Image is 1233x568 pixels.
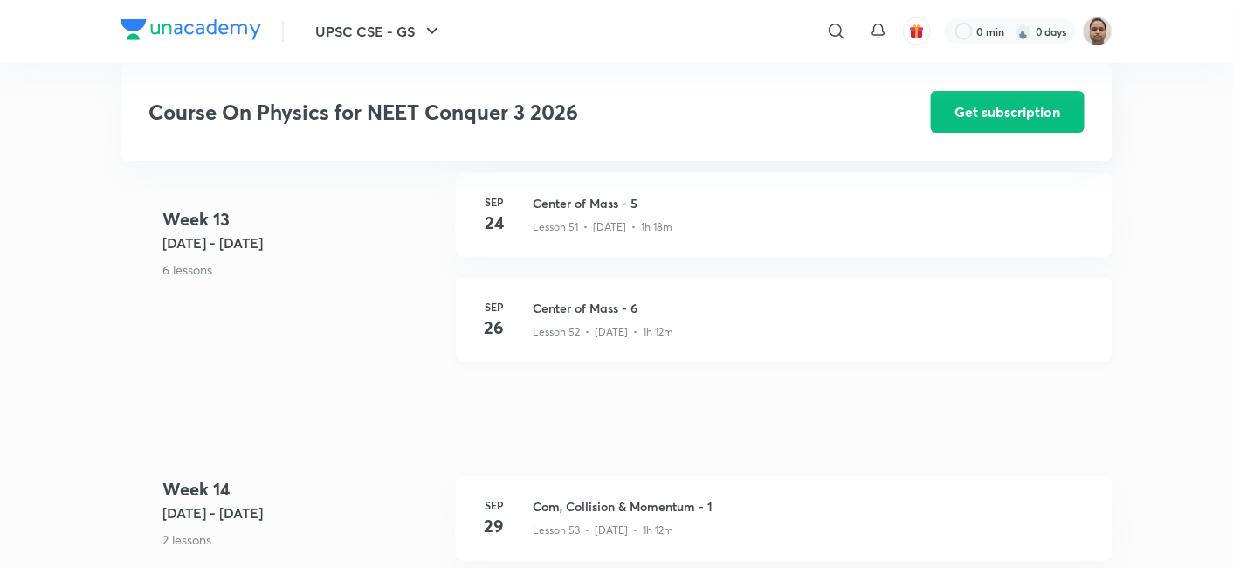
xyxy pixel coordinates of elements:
img: streak [1015,23,1032,40]
h4: Week 14 [162,477,442,503]
h4: 29 [477,514,512,540]
p: Lesson 51 • [DATE] • 1h 18m [533,219,672,235]
h3: Course On Physics for NEET Conquer 3 2026 [148,100,832,125]
button: UPSC CSE - GS [305,14,453,49]
p: Lesson 53 • [DATE] • 1h 12m [533,523,673,539]
img: Company Logo [121,19,261,40]
h4: Week 13 [162,205,442,232]
button: Get subscription [931,91,1085,133]
p: 6 lessons [162,260,442,278]
h3: Center of Mass - 6 [533,299,1092,317]
h6: Sep [477,498,512,514]
img: Shekhar Banerjee [1083,17,1112,46]
a: Sep24Center of Mass - 5Lesson 51 • [DATE] • 1h 18m [456,173,1112,278]
button: avatar [903,17,931,45]
h6: Sep [477,299,512,315]
h5: [DATE] - [DATE] [162,503,442,524]
a: Sep26Center of Mass - 6Lesson 52 • [DATE] • 1h 12m [456,278,1112,383]
h5: [DATE] - [DATE] [162,232,442,253]
h6: Sep [477,194,512,210]
p: 2 lessons [162,531,442,550]
h3: Center of Mass - 5 [533,194,1092,212]
img: avatar [909,24,925,39]
a: Company Logo [121,19,261,45]
h4: 26 [477,315,512,341]
p: Lesson 52 • [DATE] • 1h 12m [533,324,673,340]
h4: 24 [477,210,512,236]
h3: Com, Collision & Momentum - 1 [533,498,1092,516]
